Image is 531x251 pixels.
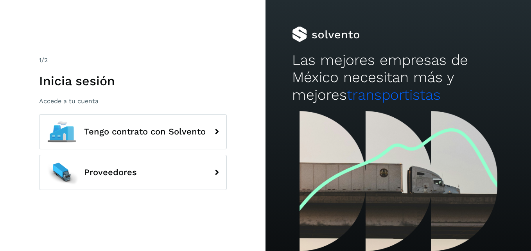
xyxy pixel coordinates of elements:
[39,97,227,105] p: Accede a tu cuenta
[84,127,206,136] span: Tengo contrato con Solvento
[39,74,227,88] h1: Inicia sesión
[39,56,41,64] span: 1
[39,56,227,65] div: /2
[84,168,137,177] span: Proveedores
[292,52,504,104] h2: Las mejores empresas de México necesitan más y mejores
[39,155,227,190] button: Proveedores
[39,114,227,149] button: Tengo contrato con Solvento
[347,86,441,103] span: transportistas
